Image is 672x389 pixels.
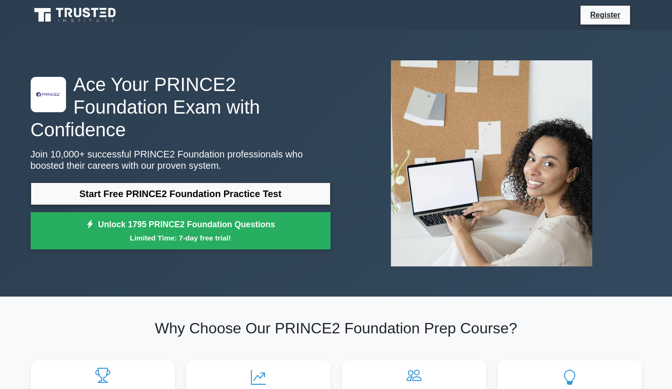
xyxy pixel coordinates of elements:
[31,319,642,337] h2: Why Choose Our PRINCE2 Foundation Prep Course?
[31,149,331,171] p: Join 10,000+ successful PRINCE2 Foundation professionals who boosted their careers with our prove...
[584,9,626,21] a: Register
[31,182,331,205] a: Start Free PRINCE2 Foundation Practice Test
[42,232,319,243] small: Limited Time: 7-day free trial!
[31,212,331,250] a: Unlock 1795 PRINCE2 Foundation QuestionsLimited Time: 7-day free trial!
[31,73,331,141] h1: Ace Your PRINCE2 Foundation Exam with Confidence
